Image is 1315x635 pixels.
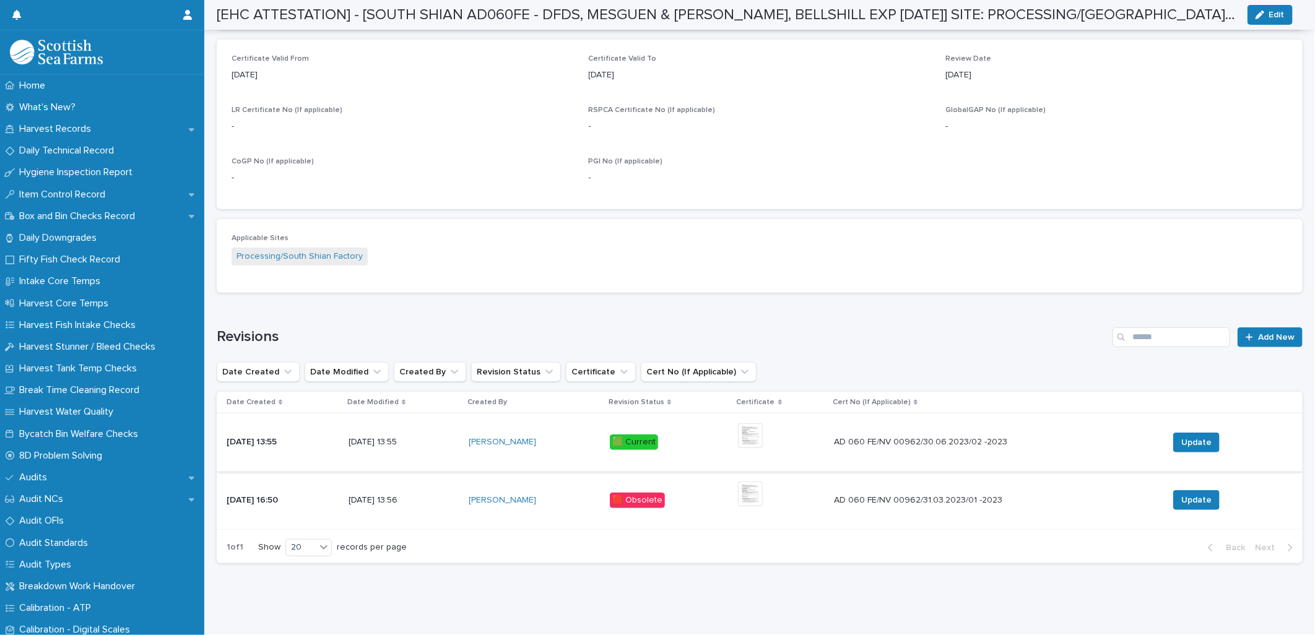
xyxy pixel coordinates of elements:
[14,275,110,287] p: Intake Core Temps
[286,541,316,554] div: 20
[14,602,101,614] p: Calibration - ATP
[14,472,57,483] p: Audits
[232,171,574,184] p: -
[1250,542,1303,553] button: Next
[232,235,289,242] span: Applicable Sites
[1218,543,1245,552] span: Back
[14,145,124,157] p: Daily Technical Record
[1258,333,1295,342] span: Add New
[14,406,123,418] p: Harvest Water Quality
[217,413,1303,472] tr: [DATE] 13:55[DATE] 13:55[PERSON_NAME] 🟩 CurrentAD 060 FE/NV 00962/30.06.2023/02 -2023AD 060 FE/NV...
[14,384,149,396] p: Break Time Cleaning Record
[14,80,55,92] p: Home
[945,120,1288,133] p: -
[589,158,663,165] span: PGI No (If applicable)
[14,581,145,592] p: Breakdown Work Handover
[14,363,147,374] p: Harvest Tank Temp Checks
[14,189,115,201] p: Item Control Record
[14,319,145,331] p: Harvest Fish Intake Checks
[14,232,106,244] p: Daily Downgrades
[217,328,1108,346] h1: Revisions
[349,495,459,506] p: [DATE] 13:56
[217,472,1303,530] tr: [DATE] 16:50[DATE] 13:56[PERSON_NAME] 🟥 ObsoleteAD 060 FE/NV 00962/31.03.2023/01 -2023AD 060 FE/N...
[1181,436,1212,449] span: Update
[14,559,81,571] p: Audit Types
[237,250,363,263] a: Processing/South Shian Factory
[14,493,73,505] p: Audit NCs
[14,123,101,135] p: Harvest Records
[14,254,130,266] p: Fifty Fish Check Record
[1113,327,1230,347] input: Search
[232,55,309,63] span: Certificate Valid From
[610,434,658,450] div: 🟩 Current
[14,341,165,353] p: Harvest Stunner / Bleed Checks
[641,362,757,382] button: Cert No (If Applicable)
[589,69,931,82] p: [DATE]
[834,434,1010,447] p: AD 060 FE/NV 00962/30.06.2023/02 -2023
[1238,327,1303,347] a: Add New
[14,166,142,178] p: Hygiene Inspection Report
[217,362,300,382] button: Date Created
[232,69,574,82] p: [DATE]
[471,362,561,382] button: Revision Status
[1173,490,1220,510] button: Update
[589,55,657,63] span: Certificate Valid To
[14,428,148,440] p: Bycatch Bin Welfare Checks
[14,450,112,462] p: 8D Problem Solving
[1198,542,1250,553] button: Back
[232,120,574,133] p: -
[589,106,716,114] span: RSPCA Certificate No (If applicable)
[217,6,1238,24] h2: [EHC ATTESTATION] - [SOUTH SHIAN AD060FE - DFDS, MESGUEN & O'TOOLE, BELLSHILL EXP 30.06.2023] SIT...
[14,515,74,527] p: Audit OFIs
[227,395,276,409] p: Date Created
[467,395,507,409] p: Created By
[737,395,775,409] p: Certificate
[1248,5,1293,25] button: Edit
[337,542,407,553] p: records per page
[227,495,339,506] p: [DATE] 16:50
[349,437,459,447] p: [DATE] 13:55
[14,210,145,222] p: Box and Bin Checks Record
[1269,11,1285,19] span: Edit
[1173,433,1220,452] button: Update
[305,362,389,382] button: Date Modified
[14,102,85,113] p: What's New?
[589,120,931,133] p: -
[589,171,931,184] p: -
[232,106,342,114] span: LR Certificate No (If applicable)
[833,395,911,409] p: Cert No (If Applicable)
[945,69,1288,82] p: [DATE]
[945,106,1046,114] span: GlobalGAP No (If applicable)
[14,298,118,309] p: Harvest Core Temps
[834,493,1005,506] p: AD 060 FE/NV 00962/31.03.2023/01 -2023
[945,55,991,63] span: Review Date
[469,495,536,506] a: [PERSON_NAME]
[217,532,253,563] p: 1 of 1
[609,395,664,409] p: Revision Status
[469,437,536,447] a: [PERSON_NAME]
[232,158,314,165] span: CoGP No (If applicable)
[14,537,98,549] p: Audit Standards
[1181,494,1212,506] span: Update
[227,437,339,447] p: [DATE] 13:55
[394,362,466,382] button: Created By
[610,493,665,508] div: 🟥 Obsolete
[258,542,280,553] p: Show
[347,395,399,409] p: Date Modified
[566,362,636,382] button: Certificate
[10,40,103,64] img: mMrefqRFQpe26GRNOUkG
[1255,543,1282,552] span: Next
